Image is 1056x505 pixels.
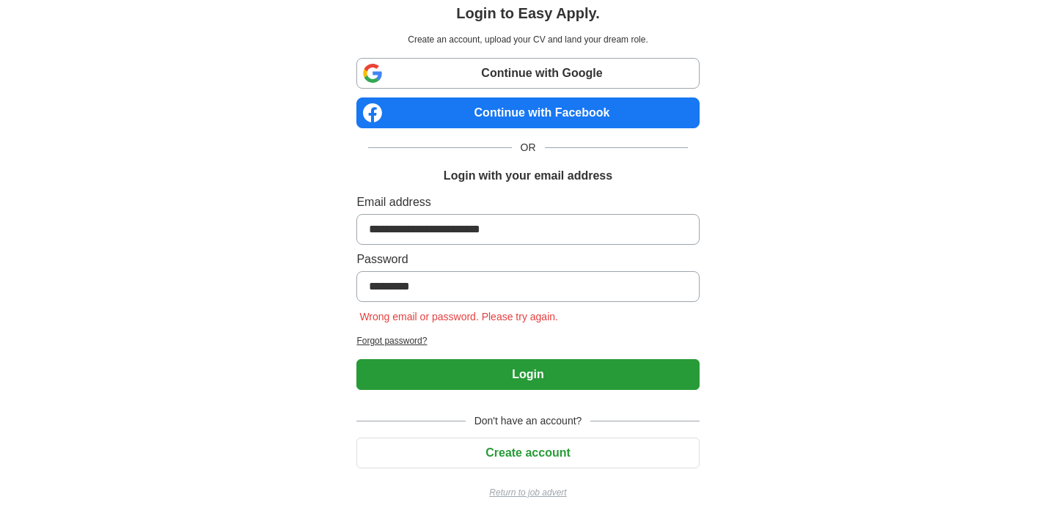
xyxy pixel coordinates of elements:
h1: Login to Easy Apply. [456,2,600,24]
h1: Login with your email address [444,167,612,185]
a: Continue with Facebook [356,97,699,128]
label: Email address [356,193,699,211]
button: Login [356,359,699,390]
span: Wrong email or password. Please try again. [356,311,561,322]
a: Create account [356,446,699,459]
label: Password [356,251,699,268]
span: OR [512,140,545,155]
a: Forgot password? [356,334,699,347]
a: Continue with Google [356,58,699,89]
a: Return to job advert [356,486,699,499]
span: Don't have an account? [466,413,591,429]
button: Create account [356,438,699,468]
p: Create an account, upload your CV and land your dream role. [359,33,696,46]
